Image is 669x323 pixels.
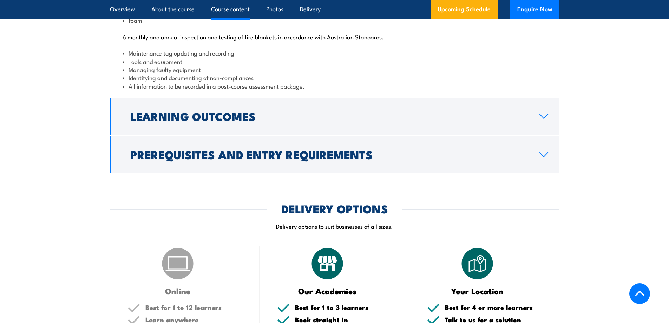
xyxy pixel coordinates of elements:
h5: Learn anywhere [145,316,242,323]
p: 6 monthly and annual inspection and testing of fire blankets in accordance with Australian Standa... [123,33,547,40]
h5: Book straight in [295,316,392,323]
h5: Talk to us for a solution [445,316,542,323]
a: Learning Outcomes [110,98,559,135]
h3: Our Academies [277,287,378,295]
h5: Best for 4 or more learners [445,304,542,311]
h2: Learning Outcomes [130,111,528,121]
li: Maintenance tag updating and recording [123,49,547,57]
li: Tools and equipment [123,57,547,65]
h3: Your Location [427,287,528,295]
li: All information to be recorded in a post-course assessment package. [123,82,547,90]
li: Identifying and documenting of non-compliances [123,73,547,82]
h5: Best for 1 to 3 learners [295,304,392,311]
h3: Online [127,287,228,295]
a: Prerequisites and Entry Requirements [110,136,559,173]
p: Delivery options to suit businesses of all sizes. [110,222,559,230]
li: Managing faulty equipment [123,65,547,73]
li: foam [123,16,547,24]
h2: Prerequisites and Entry Requirements [130,149,528,159]
h2: DELIVERY OPTIONS [281,204,388,213]
h5: Best for 1 to 12 learners [145,304,242,311]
